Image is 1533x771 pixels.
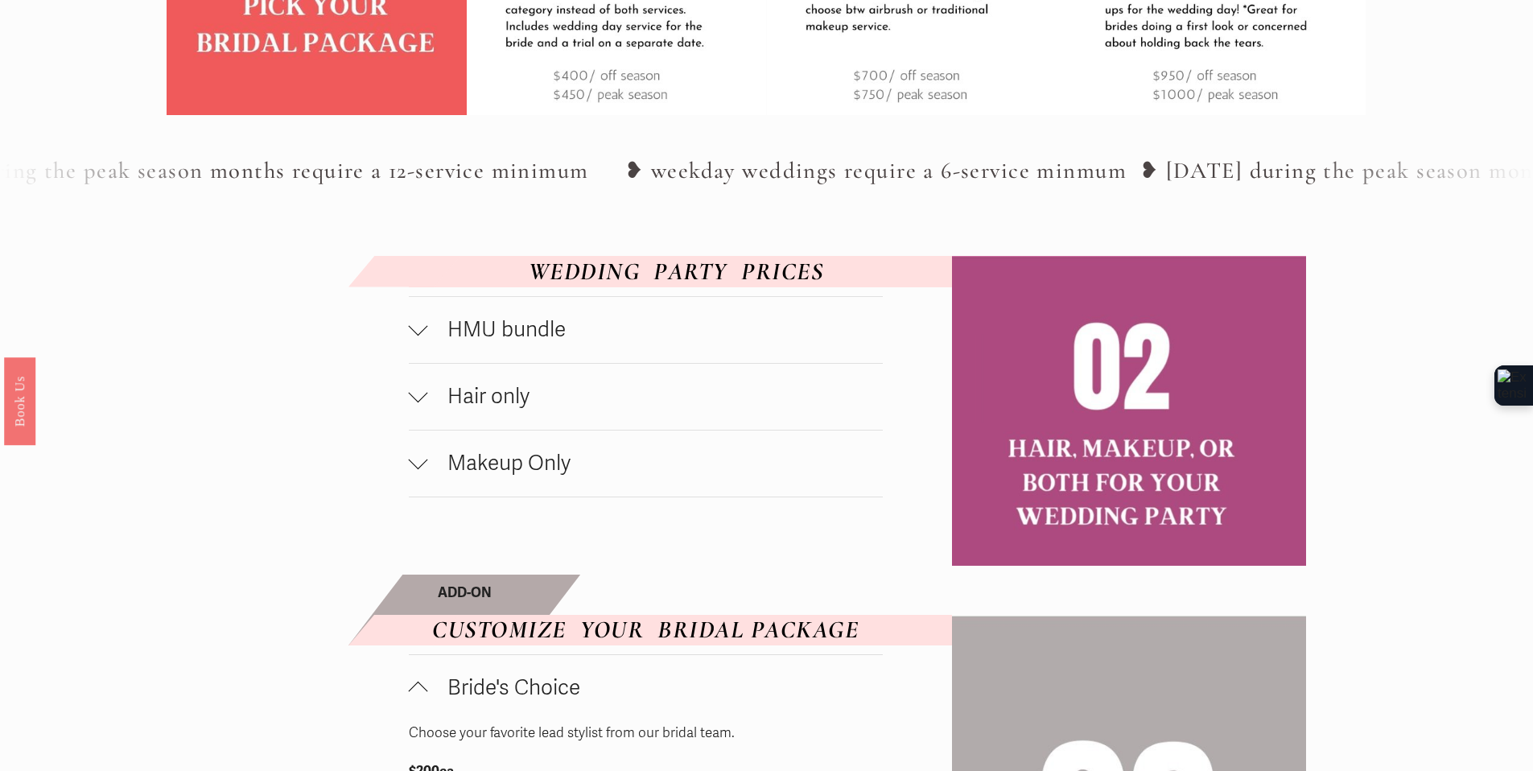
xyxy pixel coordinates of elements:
a: Book Us [4,357,35,445]
strong: ADD-ON [438,584,492,601]
span: Makeup Only [428,451,884,476]
p: Choose your favorite lead stylist from our bridal team. [409,721,741,746]
span: Hair only [428,384,884,410]
em: WEDDING PARTY PRICES [529,257,824,287]
button: Bride's Choice [409,655,884,721]
em: CUSTOMIZE YOUR BRIDAL PACKAGE [432,615,859,645]
button: HMU bundle [409,297,884,363]
button: Makeup Only [409,431,884,497]
span: HMU bundle [428,317,884,343]
span: Bride's Choice [428,675,884,701]
button: Hair only [409,364,884,430]
img: Extension Icon [1498,369,1530,402]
